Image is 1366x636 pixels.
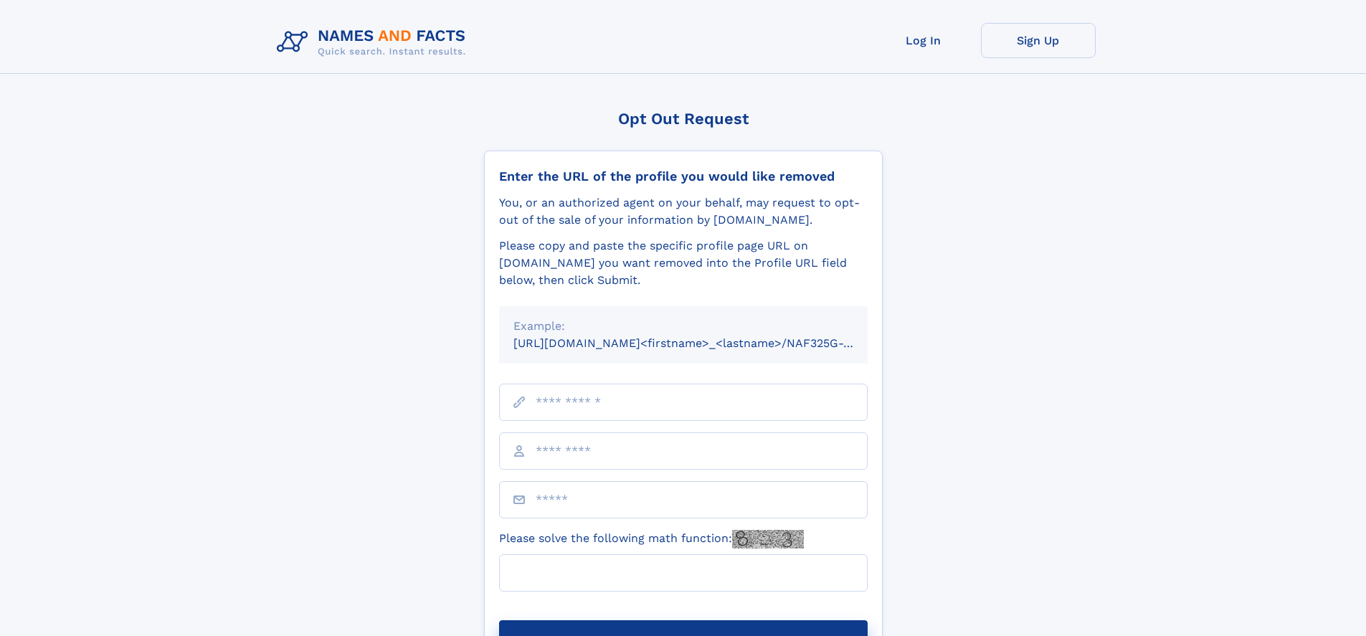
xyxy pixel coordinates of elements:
[499,530,804,549] label: Please solve the following math function:
[513,336,895,350] small: [URL][DOMAIN_NAME]<firstname>_<lastname>/NAF325G-xxxxxxxx
[499,194,868,229] div: You, or an authorized agent on your behalf, may request to opt-out of the sale of your informatio...
[499,237,868,289] div: Please copy and paste the specific profile page URL on [DOMAIN_NAME] you want removed into the Pr...
[271,23,478,62] img: Logo Names and Facts
[484,110,883,128] div: Opt Out Request
[866,23,981,58] a: Log In
[981,23,1096,58] a: Sign Up
[513,318,853,335] div: Example:
[499,169,868,184] div: Enter the URL of the profile you would like removed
